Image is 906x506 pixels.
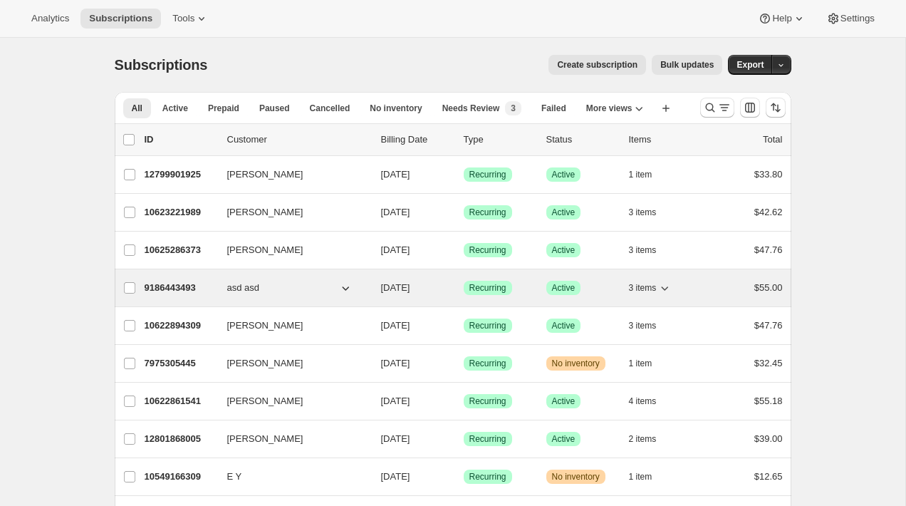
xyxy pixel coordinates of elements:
[145,165,783,185] div: 12799901925[PERSON_NAME][DATE]SuccessRecurringSuccessActive1 item$33.80
[754,169,783,180] span: $33.80
[381,207,410,217] span: [DATE]
[557,59,637,71] span: Create subscription
[381,282,410,293] span: [DATE]
[31,13,69,24] span: Analytics
[763,133,782,147] p: Total
[145,470,216,484] p: 10549166309
[469,244,506,256] span: Recurring
[541,103,566,114] span: Failed
[381,244,410,255] span: [DATE]
[227,432,303,446] span: [PERSON_NAME]
[749,9,814,29] button: Help
[145,432,216,446] p: 12801868005
[629,433,657,445] span: 2 items
[145,319,216,333] p: 10622894309
[219,163,361,186] button: [PERSON_NAME]
[629,396,657,407] span: 4 items
[754,320,783,331] span: $47.76
[145,133,216,147] p: ID
[172,13,194,24] span: Tools
[754,207,783,217] span: $42.62
[772,13,791,24] span: Help
[552,207,576,218] span: Active
[578,98,652,118] button: More views
[652,55,722,75] button: Bulk updates
[145,316,783,336] div: 10622894309[PERSON_NAME][DATE]SuccessRecurringSuccessActive3 items$47.76
[227,394,303,408] span: [PERSON_NAME]
[660,59,714,71] span: Bulk updates
[736,59,764,71] span: Export
[469,320,506,331] span: Recurring
[310,103,350,114] span: Cancelled
[629,467,668,487] button: 1 item
[145,353,783,373] div: 7975305445[PERSON_NAME][DATE]SuccessRecurringWarningNo inventory1 item$32.45
[629,169,652,180] span: 1 item
[227,281,260,295] span: asd asd
[80,9,161,29] button: Subscriptions
[629,278,672,298] button: 3 items
[469,358,506,369] span: Recurring
[818,9,883,29] button: Settings
[586,103,632,114] span: More views
[754,244,783,255] span: $47.76
[381,433,410,444] span: [DATE]
[728,55,772,75] button: Export
[145,205,216,220] p: 10623221989
[208,103,239,114] span: Prepaid
[464,133,535,147] div: Type
[227,205,303,220] span: [PERSON_NAME]
[259,103,290,114] span: Paused
[629,320,657,331] span: 3 items
[145,394,216,408] p: 10622861541
[227,470,242,484] span: E Y
[370,103,422,114] span: No inventory
[629,244,657,256] span: 3 items
[700,98,734,118] button: Search and filter results
[381,169,410,180] span: [DATE]
[145,391,783,411] div: 10622861541[PERSON_NAME][DATE]SuccessRecurringSuccessActive4 items$55.18
[754,433,783,444] span: $39.00
[219,428,361,450] button: [PERSON_NAME]
[381,133,452,147] p: Billing Date
[629,282,657,294] span: 3 items
[552,282,576,294] span: Active
[469,433,506,445] span: Recurring
[552,358,600,369] span: No inventory
[754,358,783,368] span: $32.45
[511,103,516,114] span: 3
[629,391,672,411] button: 4 items
[629,165,668,185] button: 1 item
[754,282,783,293] span: $55.00
[132,103,142,114] span: All
[469,207,506,218] span: Recurring
[219,239,361,262] button: [PERSON_NAME]
[629,358,652,369] span: 1 item
[219,390,361,413] button: [PERSON_NAME]
[227,356,303,371] span: [PERSON_NAME]
[219,465,361,488] button: E Y
[162,103,188,114] span: Active
[219,277,361,299] button: asd asd
[23,9,78,29] button: Analytics
[145,243,216,257] p: 10625286373
[629,429,672,449] button: 2 items
[219,352,361,375] button: [PERSON_NAME]
[469,282,506,294] span: Recurring
[552,471,600,482] span: No inventory
[381,320,410,331] span: [DATE]
[740,98,760,118] button: Customize table column order and visibility
[552,433,576,445] span: Active
[469,169,506,180] span: Recurring
[754,396,783,406] span: $55.18
[546,133,618,147] p: Status
[115,57,208,73] span: Subscriptions
[381,471,410,482] span: [DATE]
[629,353,668,373] button: 1 item
[469,471,506,482] span: Recurring
[552,244,576,256] span: Active
[145,278,783,298] div: 9186443493asd asd[DATE]SuccessRecurringSuccessActive3 items$55.00
[754,471,783,482] span: $12.65
[552,396,576,407] span: Active
[145,467,783,487] div: 10549166309E Y[DATE]SuccessRecurringWarningNo inventory1 item$12.65
[227,319,303,333] span: [PERSON_NAME]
